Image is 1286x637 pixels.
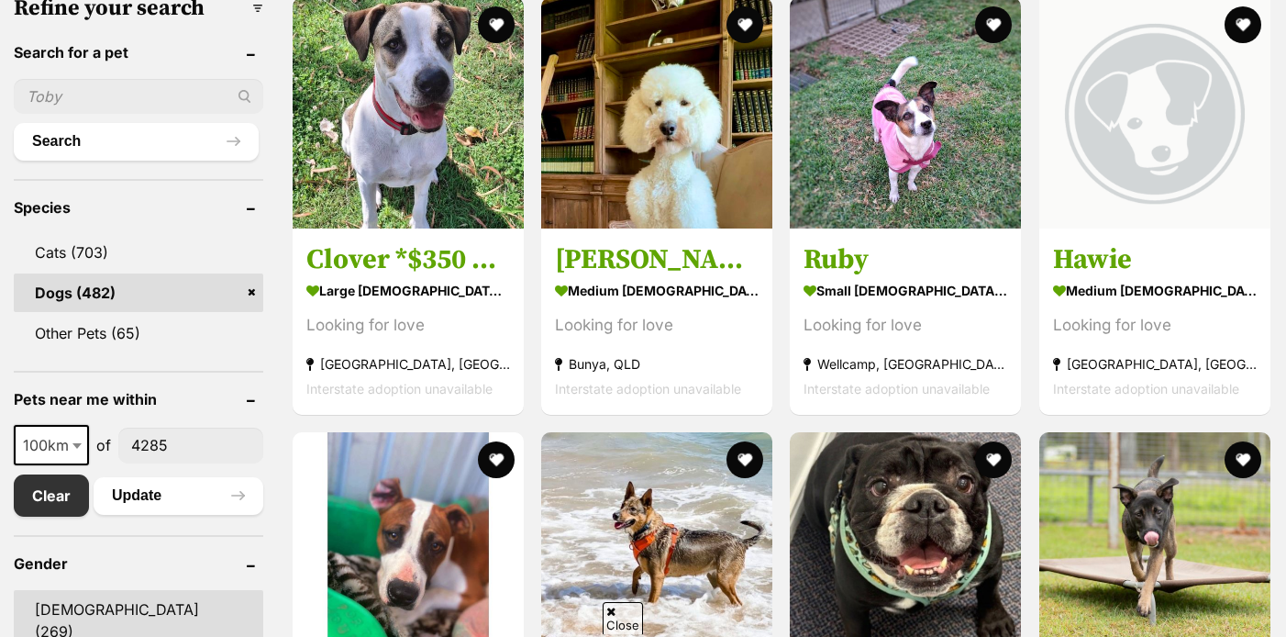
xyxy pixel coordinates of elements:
a: [PERSON_NAME] medium [DEMOGRAPHIC_DATA] Dog Looking for love Bunya, QLD Interstate adoption unava... [541,229,772,415]
button: favourite [726,6,763,43]
div: Looking for love [1053,313,1257,338]
div: Looking for love [804,313,1007,338]
a: Cats (703) [14,233,263,272]
a: Dogs (482) [14,274,263,312]
strong: medium [DEMOGRAPHIC_DATA] Dog [555,277,759,304]
strong: small [DEMOGRAPHIC_DATA] Dog [804,277,1007,304]
header: Species [14,199,263,216]
button: favourite [478,6,515,43]
a: Other Pets (65) [14,314,263,352]
strong: Wellcamp, [GEOGRAPHIC_DATA] [804,352,1007,376]
strong: [GEOGRAPHIC_DATA], [GEOGRAPHIC_DATA] [1053,352,1257,376]
button: Update [94,477,263,514]
h3: Clover *$350 Adoption Fee* [306,242,510,277]
span: Interstate adoption unavailable [555,381,741,397]
strong: [GEOGRAPHIC_DATA], [GEOGRAPHIC_DATA] [306,352,510,376]
button: favourite [976,441,1013,478]
a: Ruby small [DEMOGRAPHIC_DATA] Dog Looking for love Wellcamp, [GEOGRAPHIC_DATA] Interstate adoptio... [790,229,1021,415]
strong: medium [DEMOGRAPHIC_DATA] Dog [1053,277,1257,304]
div: Looking for love [306,313,510,338]
strong: large [DEMOGRAPHIC_DATA] Dog [306,277,510,304]
button: favourite [726,441,763,478]
header: Search for a pet [14,44,263,61]
button: favourite [1225,6,1261,43]
span: 100km [16,432,87,458]
a: Hawie medium [DEMOGRAPHIC_DATA] Dog Looking for love [GEOGRAPHIC_DATA], [GEOGRAPHIC_DATA] Interst... [1039,229,1270,415]
strong: Bunya, QLD [555,352,759,376]
span: Interstate adoption unavailable [804,381,990,397]
h3: [PERSON_NAME] [555,242,759,277]
span: 100km [14,425,89,465]
button: favourite [478,441,515,478]
div: Looking for love [555,313,759,338]
header: Pets near me within [14,391,263,408]
input: postcode [118,428,263,463]
button: favourite [976,6,1013,43]
span: Close [603,602,643,634]
input: Toby [14,79,263,114]
span: Interstate adoption unavailable [306,381,493,397]
h3: Ruby [804,242,1007,277]
a: Clover *$350 Adoption Fee* large [DEMOGRAPHIC_DATA] Dog Looking for love [GEOGRAPHIC_DATA], [GEOG... [293,229,524,415]
span: of [96,434,111,456]
header: Gender [14,555,263,572]
span: Interstate adoption unavailable [1053,381,1239,397]
button: Search [14,123,259,160]
a: Clear [14,475,89,517]
h3: Hawie [1053,242,1257,277]
button: favourite [1225,441,1261,478]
